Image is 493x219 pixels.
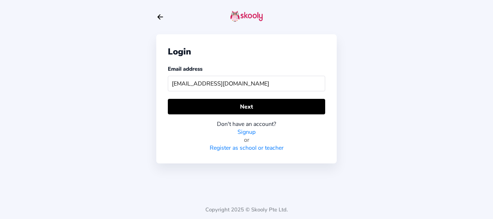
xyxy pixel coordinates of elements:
input: Your email address [168,76,325,91]
div: Login [168,46,325,57]
div: or [168,136,325,144]
button: arrow back outline [156,13,164,21]
a: Register as school or teacher [210,144,284,152]
label: Email address [168,65,202,73]
a: Signup [237,128,256,136]
div: Don't have an account? [168,120,325,128]
img: skooly-logo.png [230,10,263,22]
button: Next [168,99,325,114]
